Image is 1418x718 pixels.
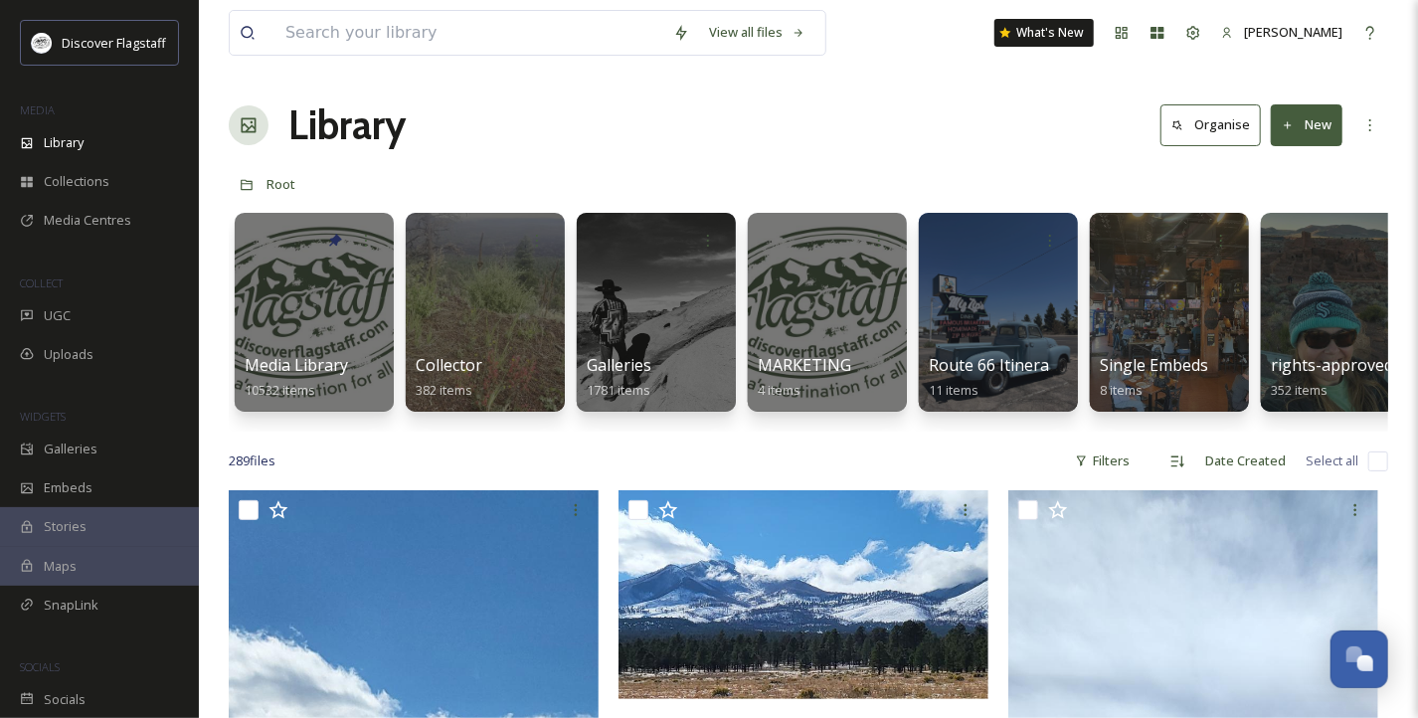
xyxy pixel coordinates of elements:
span: UGC [44,306,71,325]
span: 352 items [1271,381,1328,399]
a: Route 66 Itinerary Subgroup Photos11 items [929,356,1201,399]
span: SnapLink [44,596,98,615]
a: rights-approved352 items [1271,356,1393,399]
span: Collections [44,172,109,191]
a: [PERSON_NAME] [1211,13,1352,52]
span: COLLECT [20,275,63,290]
a: View all files [699,13,815,52]
span: SOCIALS [20,659,60,674]
span: Galleries [44,440,97,458]
span: 289 file s [229,451,275,470]
span: Library [44,133,84,152]
span: [PERSON_NAME] [1244,23,1342,41]
span: Discover Flagstaff [62,34,166,52]
span: rights-approved [1271,354,1393,376]
span: MEDIA [20,102,55,117]
span: Route 66 Itinerary Subgroup Photos [929,354,1201,376]
span: 11 items [929,381,978,399]
span: Single Embeds [1100,354,1208,376]
span: Socials [44,690,86,709]
a: MARKETING4 items [758,356,851,399]
span: 8 items [1100,381,1143,399]
span: Galleries [587,354,651,376]
span: 4 items [758,381,800,399]
span: MARKETING [758,354,851,376]
span: Select all [1306,451,1358,470]
div: Filters [1065,442,1140,480]
span: Uploads [44,345,93,364]
a: Media Library10532 items [245,356,348,399]
span: WIDGETS [20,409,66,424]
span: Embeds [44,478,92,497]
span: Maps [44,557,77,576]
a: Collector382 items [416,356,482,399]
a: Galleries1781 items [587,356,651,399]
a: Single Embeds8 items [1100,356,1208,399]
span: Stories [44,517,87,536]
a: Organise [1160,104,1271,145]
img: ext_1758232522.575308_izabel.madaleno@flagstaffaz.gov-20241020_141233.jpg [619,490,988,698]
a: Library [288,95,406,155]
a: What's New [994,19,1094,47]
img: Untitled%20design%20(1).png [32,33,52,53]
span: 382 items [416,381,472,399]
span: Media Centres [44,211,131,230]
button: New [1271,104,1342,145]
button: Organise [1160,104,1261,145]
input: Search your library [275,11,663,55]
span: Root [266,175,295,193]
span: Collector [416,354,482,376]
span: Media Library [245,354,348,376]
a: Root [266,172,295,196]
div: Date Created [1195,442,1296,480]
span: 1781 items [587,381,650,399]
span: 10532 items [245,381,315,399]
button: Open Chat [1330,630,1388,688]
